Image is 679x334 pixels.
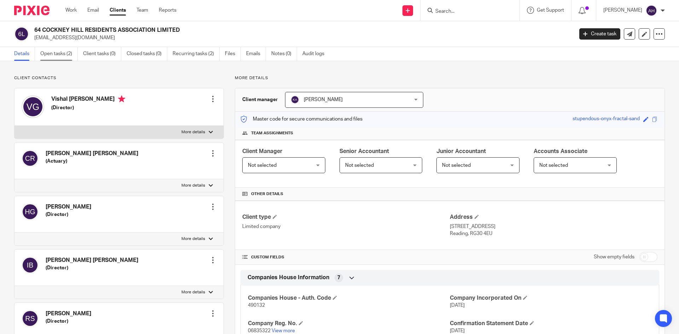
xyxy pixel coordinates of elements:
[248,274,329,281] span: Companies House Information
[22,203,39,220] img: svg%3E
[646,5,657,16] img: svg%3E
[46,211,91,218] h5: (Director)
[248,320,450,327] h4: Company Reg. No.
[181,289,205,295] p: More details
[450,223,657,230] p: [STREET_ADDRESS]
[579,28,620,40] a: Create task
[248,303,265,308] span: 490132
[248,328,271,333] span: 06835322
[242,254,450,260] h4: CUSTOM FIELDS
[603,7,642,14] p: [PERSON_NAME]
[137,7,148,14] a: Team
[46,264,138,271] h5: (Director)
[51,95,125,104] h4: Vishal [PERSON_NAME]
[22,150,39,167] img: svg%3E
[345,163,374,168] span: Not selected
[40,47,78,61] a: Open tasks (2)
[127,47,167,61] a: Closed tasks (0)
[118,95,125,102] i: Primary
[14,6,50,15] img: Pixie
[110,7,126,14] a: Clients
[14,75,224,81] p: Client contacts
[248,163,277,168] span: Not selected
[436,148,486,154] span: Junior Accountant
[181,183,205,188] p: More details
[251,191,283,197] span: Other details
[22,257,39,274] img: svg%3E
[46,310,91,317] h4: [PERSON_NAME]
[46,203,91,211] h4: [PERSON_NAME]
[337,274,340,281] span: 7
[248,294,450,302] h4: Companies House - Auth. Code
[46,257,138,264] h4: [PERSON_NAME] [PERSON_NAME]
[435,8,498,15] input: Search
[22,95,44,118] img: svg%3E
[537,8,564,13] span: Get Support
[46,150,138,157] h4: [PERSON_NAME] [PERSON_NAME]
[534,148,587,154] span: Accounts Associate
[594,253,634,260] label: Show empty fields
[450,230,657,237] p: Reading, RG30 4EU
[181,129,205,135] p: More details
[83,47,121,61] a: Client tasks (0)
[291,95,299,104] img: svg%3E
[14,47,35,61] a: Details
[173,47,220,61] a: Recurring tasks (2)
[242,96,278,103] h3: Client manager
[87,7,99,14] a: Email
[159,7,176,14] a: Reports
[271,47,297,61] a: Notes (0)
[51,104,125,111] h5: (Director)
[240,116,362,123] p: Master code for secure communications and files
[242,223,450,230] p: Limited company
[450,303,465,308] span: [DATE]
[450,328,465,333] span: [DATE]
[539,163,568,168] span: Not selected
[442,163,471,168] span: Not selected
[242,213,450,221] h4: Client type
[46,158,138,165] h5: (Actuary)
[181,236,205,242] p: More details
[22,310,39,327] img: svg%3E
[65,7,77,14] a: Work
[272,328,295,333] a: View more
[573,115,640,123] div: stupendous-onyx-fractal-sand
[242,148,283,154] span: Client Manager
[450,320,652,327] h4: Confirmation Statement Date
[302,47,330,61] a: Audit logs
[14,27,29,41] img: svg%3E
[225,47,241,61] a: Files
[450,294,652,302] h4: Company Incorporated On
[251,130,293,136] span: Team assignments
[304,97,343,102] span: [PERSON_NAME]
[246,47,266,61] a: Emails
[46,318,91,325] h5: (Director)
[235,75,665,81] p: More details
[34,34,569,41] p: [EMAIL_ADDRESS][DOMAIN_NAME]
[450,213,657,221] h4: Address
[34,27,462,34] h2: 64 COCKNEY HILL RESIDENTS ASSOCIATION LIMITED
[339,148,389,154] span: Senior Accountant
